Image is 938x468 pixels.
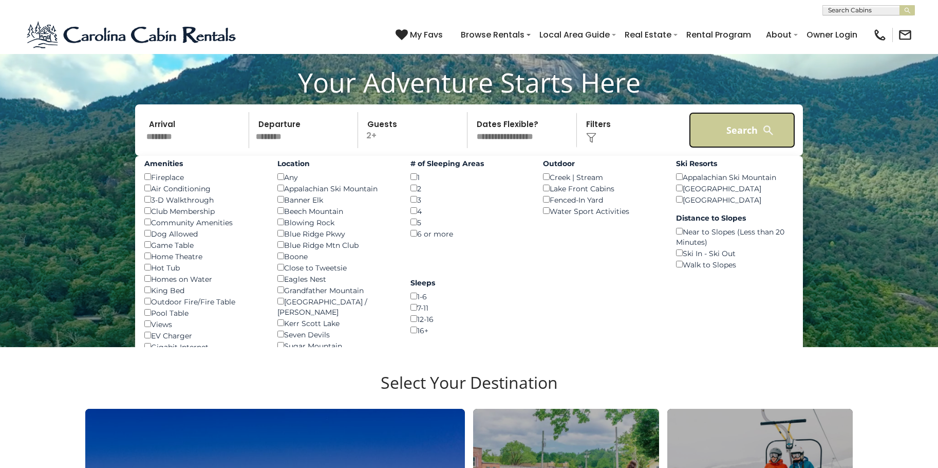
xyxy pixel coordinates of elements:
div: Hot Tub [144,262,262,273]
div: Walk to Slopes [676,259,794,270]
div: Dog Allowed [144,228,262,239]
div: Gigabit Internet [144,341,262,352]
a: Owner Login [801,26,862,44]
label: Outdoor [543,158,661,169]
div: Outdoor Fire/Fire Table [144,296,262,307]
span: My Favs [410,28,443,41]
div: Pool Table [144,307,262,318]
div: Close to Tweetsie [277,262,395,273]
p: 2+ [361,112,467,148]
div: Fenced-In Yard [543,194,661,205]
div: [GEOGRAPHIC_DATA] [676,183,794,194]
div: Blowing Rock [277,217,395,228]
div: Eagles Nest [277,273,395,284]
div: 3 [410,194,528,205]
a: My Favs [396,28,445,42]
div: Banner Elk [277,194,395,205]
div: Ski In - Ski Out [676,247,794,259]
div: Grandfather Mountain [277,284,395,296]
div: 1 [410,171,528,183]
div: 5 [410,217,528,228]
div: 4 [410,205,528,217]
div: 2 [410,183,528,194]
div: Home Theatre [144,250,262,262]
div: Game Table [144,239,262,250]
div: 12-16 [410,313,528,325]
div: EV Charger [144,330,262,341]
label: Amenities [144,158,262,169]
div: Boone [277,250,395,262]
img: Blue-2.png [26,20,239,50]
div: Beech Mountain [277,205,395,217]
button: Search [689,112,795,148]
a: About [761,26,797,44]
div: Views [144,318,262,330]
div: Water Sport Activities [543,205,661,217]
a: Browse Rentals [456,26,530,44]
div: 3-D Walkthrough [144,194,262,205]
div: 7-11 [410,302,528,313]
div: Fireplace [144,171,262,183]
div: Blue Ridge Pkwy [277,228,395,239]
img: mail-regular-black.png [898,28,912,42]
div: King Bed [144,284,262,296]
div: 16+ [410,325,528,336]
h3: Select Your Destination [84,373,854,409]
a: Local Area Guide [534,26,615,44]
div: 1-6 [410,291,528,302]
img: filter--v1.png [586,133,596,143]
img: phone-regular-black.png [873,28,887,42]
div: Sugar Mountain [277,340,395,351]
div: 6 or more [410,228,528,239]
div: Appalachian Ski Mountain [277,183,395,194]
div: [GEOGRAPHIC_DATA] [676,194,794,205]
div: Near to Slopes (Less than 20 Minutes) [676,226,794,247]
label: Location [277,158,395,169]
div: Club Membership [144,205,262,217]
label: Sleeps [410,278,528,288]
div: Seven Devils [277,329,395,340]
a: Real Estate [620,26,677,44]
div: Lake Front Cabins [543,183,661,194]
div: Any [277,171,395,183]
a: Rental Program [681,26,756,44]
div: Homes on Water [144,273,262,284]
div: [GEOGRAPHIC_DATA] / [PERSON_NAME] [277,296,395,317]
div: Blue Ridge Mtn Club [277,239,395,250]
div: Creek | Stream [543,171,661,183]
div: Appalachian Ski Mountain [676,171,794,183]
div: Kerr Scott Lake [277,317,395,329]
h1: Your Adventure Starts Here [8,66,930,98]
img: search-regular-white.png [762,124,775,137]
label: Distance to Slopes [676,213,794,223]
label: # of Sleeping Areas [410,158,528,169]
div: Community Amenities [144,217,262,228]
div: Air Conditioning [144,183,262,194]
label: Ski Resorts [676,158,794,169]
